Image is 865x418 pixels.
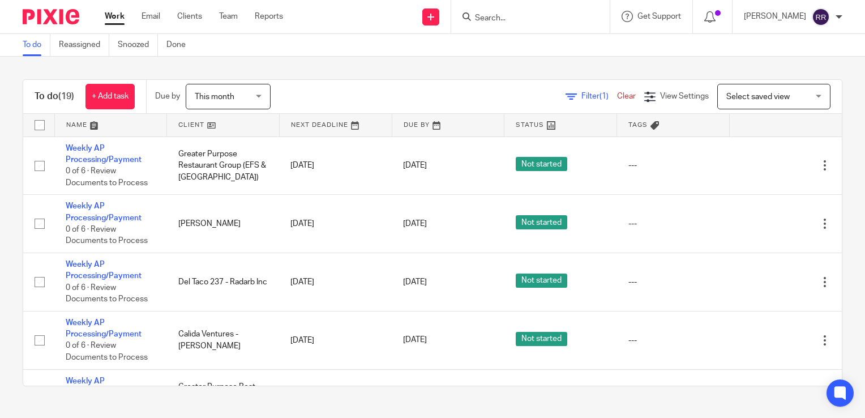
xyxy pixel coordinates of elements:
[167,195,280,253] td: [PERSON_NAME]
[166,34,194,56] a: Done
[660,92,709,100] span: View Settings
[628,335,718,346] div: ---
[581,92,617,100] span: Filter
[279,311,392,369] td: [DATE]
[403,161,427,169] span: [DATE]
[167,311,280,369] td: Calida Ventures - [PERSON_NAME]
[59,34,109,56] a: Reassigned
[66,167,148,187] span: 0 of 6 · Review Documents to Process
[66,144,142,164] a: Weekly AP Processing/Payment
[403,336,427,344] span: [DATE]
[66,342,148,362] span: 0 of 6 · Review Documents to Process
[726,93,790,101] span: Select saved view
[105,11,125,22] a: Work
[177,11,202,22] a: Clients
[66,284,148,304] span: 0 of 6 · Review Documents to Process
[744,11,806,22] p: [PERSON_NAME]
[35,91,74,103] h1: To do
[279,195,392,253] td: [DATE]
[66,202,142,221] a: Weekly AP Processing/Payment
[255,11,283,22] a: Reports
[118,34,158,56] a: Snoozed
[219,11,238,22] a: Team
[628,160,718,171] div: ---
[167,137,280,195] td: Greater Purpose Restaurant Group (EFS & [GEOGRAPHIC_DATA])
[23,34,50,56] a: To do
[516,274,567,288] span: Not started
[403,220,427,228] span: [DATE]
[167,253,280,312] td: Del Taco 237 - Radarb Inc
[279,137,392,195] td: [DATE]
[617,92,636,100] a: Clear
[516,332,567,346] span: Not started
[66,261,142,280] a: Weekly AP Processing/Payment
[58,92,74,101] span: (19)
[85,84,135,109] a: + Add task
[66,225,148,245] span: 0 of 6 · Review Documents to Process
[637,12,681,20] span: Get Support
[195,93,234,101] span: This month
[474,14,576,24] input: Search
[812,8,830,26] img: svg%3E
[628,276,718,288] div: ---
[23,9,79,24] img: Pixie
[516,157,567,171] span: Not started
[628,218,718,229] div: ---
[628,122,648,128] span: Tags
[155,91,180,102] p: Due by
[516,215,567,229] span: Not started
[142,11,160,22] a: Email
[279,253,392,312] td: [DATE]
[66,377,142,396] a: Weekly AP Processing/Payment
[599,92,609,100] span: (1)
[66,319,142,338] a: Weekly AP Processing/Payment
[403,278,427,286] span: [DATE]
